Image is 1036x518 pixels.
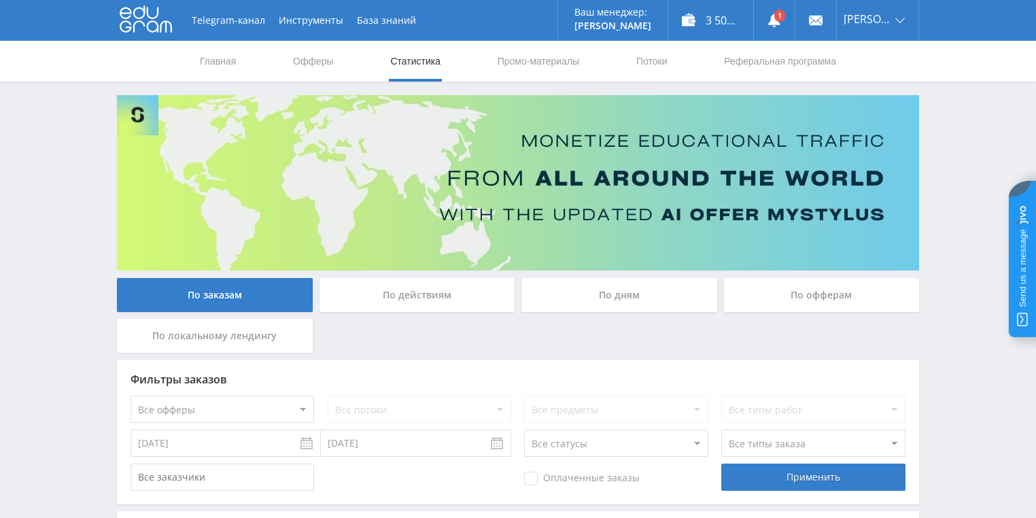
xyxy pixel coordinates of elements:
div: Фильтры заказов [131,373,905,385]
a: Статистика [389,41,442,82]
a: Промо-материалы [496,41,581,82]
div: Применить [721,464,905,491]
a: Потоки [635,41,669,82]
input: Все заказчики [131,464,314,491]
div: По дням [521,278,717,312]
a: Офферы [292,41,335,82]
img: Banner [117,95,919,271]
div: По офферам [724,278,920,312]
p: [PERSON_NAME] [574,20,651,31]
p: Ваш менеджер: [574,7,651,18]
a: Главная [198,41,237,82]
span: [PERSON_NAME] [844,14,891,24]
div: По действиям [320,278,515,312]
span: Оплаченные заказы [524,472,640,485]
a: Реферальная программа [723,41,838,82]
div: По заказам [117,278,313,312]
div: По локальному лендингу [117,319,313,353]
